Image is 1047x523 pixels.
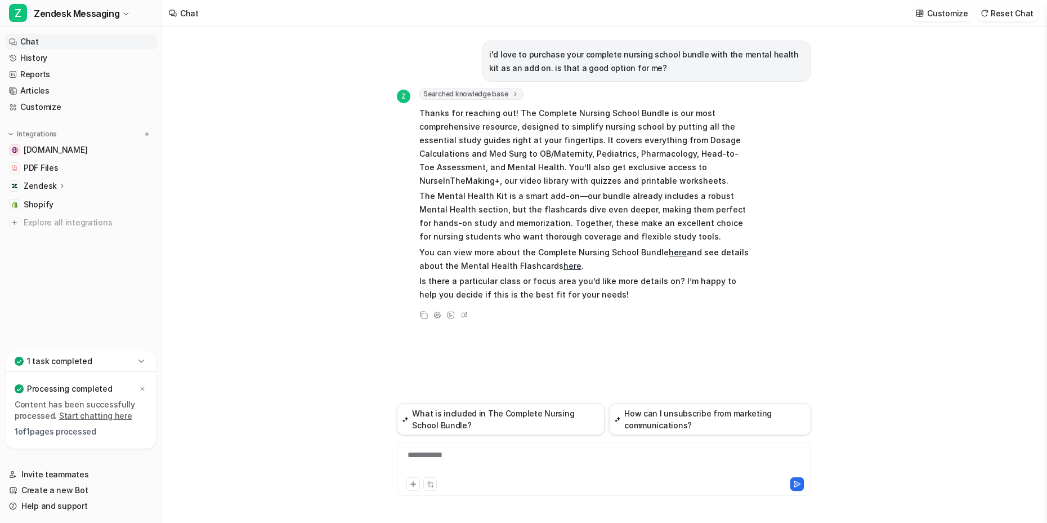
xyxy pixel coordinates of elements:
button: Reset Chat [977,5,1038,21]
img: Shopify [11,201,18,208]
a: Create a new Bot [5,482,157,498]
button: What is included in The Complete Nursing School Bundle? [397,404,605,435]
span: Searched knowledge base [419,88,523,100]
a: anurseinthemaking.com[DOMAIN_NAME] [5,142,157,158]
img: anurseinthemaking.com [11,147,18,153]
img: Zendesk [11,183,18,189]
a: Explore all integrations [5,215,157,231]
a: Start chatting here [59,411,132,420]
a: Articles [5,83,157,99]
p: 1 of 1 pages processed [15,426,147,437]
p: You can view more about the Complete Nursing School Bundle and see details about the Mental Healt... [419,246,749,273]
a: here [669,247,687,257]
button: Customize [912,5,972,21]
span: [DOMAIN_NAME] [24,144,87,156]
a: Chat [5,34,157,50]
p: Thanks for reaching out! The Complete Nursing School Bundle is our most comprehensive resource, d... [419,107,749,188]
p: i'd love to purchase your complete nursing school bundle with the mental health kit as an add on.... [489,48,804,75]
button: How can I unsubscribe from marketing communications? [609,404,811,435]
span: Explore all integrations [24,214,153,232]
p: The Mental Health Kit is a smart add-on—our bundle already includes a robust Mental Health sectio... [419,189,749,243]
a: here [563,261,581,271]
a: PDF FilesPDF Files [5,160,157,176]
span: Z [397,90,410,103]
p: Customize [927,7,968,19]
img: explore all integrations [9,217,20,228]
a: Customize [5,99,157,115]
span: Z [9,4,27,22]
span: Zendesk Messaging [34,6,119,21]
img: expand menu [7,130,15,138]
a: Reports [5,67,157,82]
p: Content has been successfully processed. [15,399,147,422]
a: Invite teammates [5,467,157,482]
img: menu_add.svg [143,130,151,138]
a: History [5,50,157,66]
button: Integrations [5,128,60,140]
p: Processing completed [27,383,112,395]
p: Is there a particular class or focus area you’d like more details on? I’m happy to help you decid... [419,274,749,302]
div: Chat [180,7,199,19]
a: ShopifyShopify [5,197,157,212]
span: Shopify [24,199,53,210]
p: Integrations [17,130,57,139]
img: reset [981,9,988,17]
p: Zendesk [24,180,57,192]
img: customize [916,9,924,17]
img: PDF Files [11,165,18,171]
p: 1 task completed [27,356,92,367]
span: PDF Files [24,162,58,174]
a: Help and support [5,498,157,514]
